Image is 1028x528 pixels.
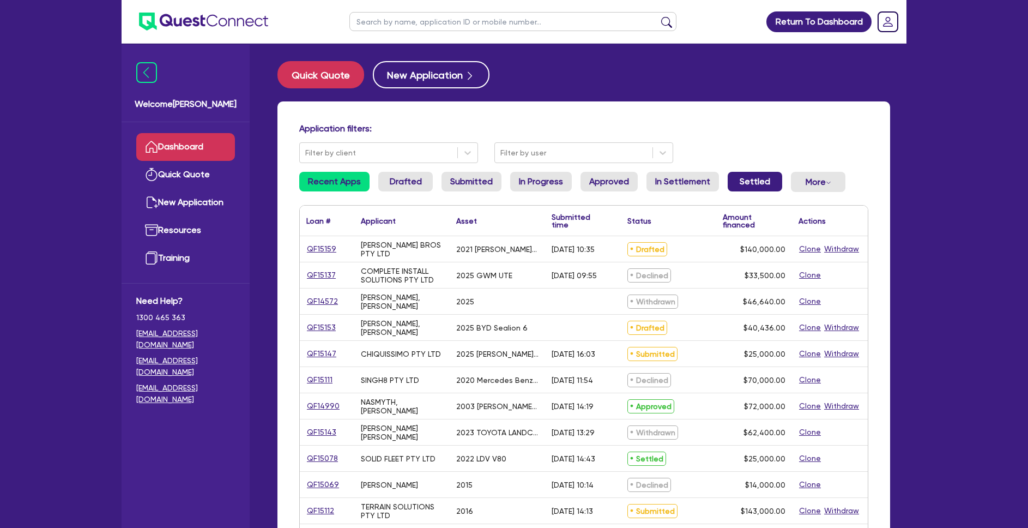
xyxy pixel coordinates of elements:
span: $143,000.00 [741,507,785,515]
button: Clone [799,321,821,334]
span: Welcome [PERSON_NAME] [135,98,237,111]
a: QF15153 [306,321,336,334]
input: Search by name, application ID or mobile number... [349,12,676,31]
div: SOLID FLEET PTY LTD [361,454,436,463]
button: Withdraw [824,321,860,334]
span: Declined [627,478,671,492]
button: Clone [799,505,821,517]
div: Asset [456,217,477,225]
a: Dropdown toggle [874,8,902,36]
span: Drafted [627,242,667,256]
div: [PERSON_NAME], [PERSON_NAME] [361,319,443,337]
img: new-application [145,196,158,209]
a: [EMAIL_ADDRESS][DOMAIN_NAME] [136,328,235,351]
a: [EMAIL_ADDRESS][DOMAIN_NAME] [136,355,235,378]
a: Training [136,244,235,272]
div: Actions [799,217,826,225]
button: Clone [799,374,821,386]
div: 2003 [PERSON_NAME] Value Liner Prime Mover Day Cab [456,402,539,411]
div: [PERSON_NAME] [361,481,418,489]
span: $40,436.00 [743,323,785,332]
span: Submitted [627,504,678,518]
a: QF15159 [306,243,337,255]
div: 2022 LDV V80 [456,454,506,463]
div: 2021 [PERSON_NAME] Actors 2658 [456,245,539,254]
button: Withdraw [824,347,860,360]
a: QF15147 [306,347,337,360]
a: In Progress [510,172,572,191]
div: 2020 Mercedes Benz Actros 2658 Prime Mover [456,376,539,385]
div: [DATE] 10:14 [552,481,594,489]
a: Resources [136,217,235,244]
img: quick-quote [145,168,158,181]
button: Clone [799,269,821,281]
div: 2016 [456,507,473,515]
div: [DATE] 14:13 [552,507,593,515]
a: Submitted [442,172,501,191]
span: $62,400.00 [743,428,785,437]
div: [DATE] 16:03 [552,350,595,358]
span: Withdrawn [627,425,678,440]
span: $25,000.00 [744,454,785,463]
div: 2015 [456,481,473,489]
img: training [145,251,158,265]
span: $33,500.00 [745,271,785,280]
div: SINGH8 PTY LTD [361,376,419,385]
div: 2023 TOYOTA LANDCRUISER [PERSON_NAME] [456,428,539,437]
button: Clone [799,347,821,360]
span: $14,000.00 [745,481,785,489]
div: NASMYTH, [PERSON_NAME] [361,398,443,415]
div: COMPLETE INSTALL SOLUTIONS PTY LTD [361,267,443,284]
div: [DATE] 11:54 [552,376,593,385]
a: QF15137 [306,269,336,281]
button: Clone [799,478,821,491]
button: Withdraw [824,505,860,517]
button: Clone [799,243,821,255]
span: $70,000.00 [743,376,785,385]
span: Submitted [627,347,678,361]
button: Clone [799,295,821,308]
div: CHIQUISSIMO PTY LTD [361,350,441,358]
a: Recent Apps [299,172,370,191]
div: 2025 BYD Sealion 6 [456,323,528,332]
button: Dropdown toggle [791,172,845,192]
a: QF15112 [306,505,335,517]
div: Amount financed [723,213,785,229]
a: Settled [728,172,782,191]
span: $46,640.00 [743,297,785,306]
button: Quick Quote [277,61,364,88]
span: $72,000.00 [744,402,785,411]
a: QF15111 [306,374,333,386]
div: 2025 [456,297,474,306]
a: [EMAIL_ADDRESS][DOMAIN_NAME] [136,382,235,405]
button: Clone [799,452,821,465]
a: Quick Quote [277,61,373,88]
span: $25,000.00 [744,350,785,358]
a: QF15143 [306,426,337,439]
h4: Application filters: [299,123,868,134]
div: [PERSON_NAME], [PERSON_NAME] [361,293,443,310]
button: Clone [799,426,821,439]
a: Approved [580,172,638,191]
a: QF14990 [306,400,340,412]
div: TERRAIN SOLUTIONS PTY LTD [361,502,443,520]
a: Return To Dashboard [766,11,872,32]
img: quest-connect-logo-blue [139,13,268,31]
a: QF15078 [306,452,338,465]
a: New Application [373,61,489,88]
button: Withdraw [824,243,860,255]
div: [DATE] 14:19 [552,402,594,411]
img: resources [145,224,158,237]
div: Applicant [361,217,396,225]
div: Submitted time [552,213,604,229]
div: [DATE] 13:29 [552,428,595,437]
span: 1300 465 363 [136,312,235,323]
a: QF15069 [306,478,340,491]
div: [DATE] 14:43 [552,454,595,463]
span: Withdrawn [627,295,678,309]
div: 2025 [PERSON_NAME] Platinum Plasma Pen and Apilus Senior 3G [456,350,539,358]
span: Approved [627,399,674,413]
a: QF14572 [306,295,338,308]
div: [DATE] 09:55 [552,271,597,280]
div: [DATE] 10:35 [552,245,595,254]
